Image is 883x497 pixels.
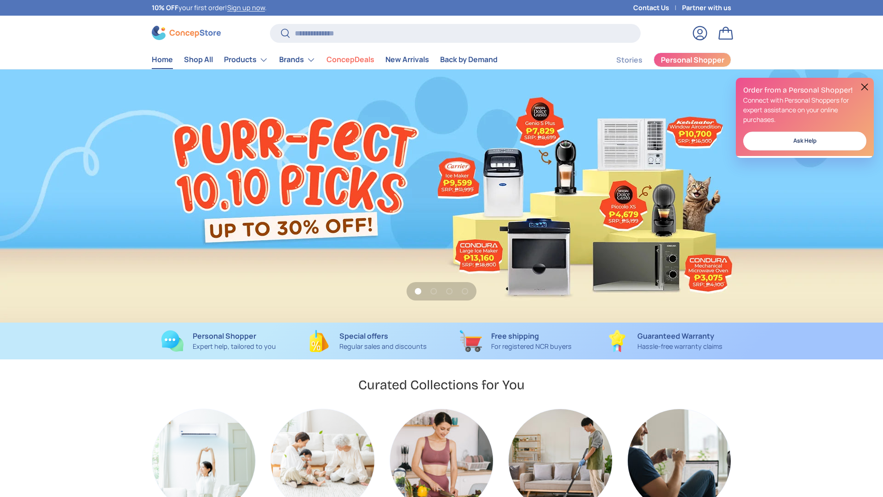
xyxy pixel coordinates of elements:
[274,51,321,69] summary: Brands
[227,3,265,12] a: Sign up now
[218,51,274,69] summary: Products
[279,51,315,69] a: Brands
[358,376,525,393] h2: Curated Collections for You
[743,85,866,95] h2: Order from a Personal Shopper!
[743,132,866,150] a: Ask Help
[152,330,286,352] a: Personal Shopper Expert help, tailored to you
[449,330,583,352] a: Free shipping For registered NCR buyers
[743,95,866,124] p: Connect with Personal Shoppers for expert assistance on your online purchases.
[152,51,173,69] a: Home
[637,341,722,352] p: Hassle-free warranty claims
[193,341,276,352] p: Expert help, tailored to you
[616,51,642,69] a: Stories
[152,3,267,13] p: your first order! .
[224,51,268,69] a: Products
[637,331,714,341] strong: Guaranteed Warranty
[682,3,731,13] a: Partner with us
[339,331,388,341] strong: Special offers
[300,330,434,352] a: Special offers Regular sales and discounts
[654,52,731,67] a: Personal Shopper
[152,26,221,40] img: ConcepStore
[661,56,724,64] span: Personal Shopper
[327,51,374,69] a: ConcepDeals
[385,51,429,69] a: New Arrivals
[594,51,731,69] nav: Secondary
[633,3,682,13] a: Contact Us
[491,331,539,341] strong: Free shipping
[597,330,731,352] a: Guaranteed Warranty Hassle-free warranty claims
[152,3,178,12] strong: 10% OFF
[491,341,572,352] p: For registered NCR buyers
[184,51,213,69] a: Shop All
[339,341,427,352] p: Regular sales and discounts
[193,331,256,341] strong: Personal Shopper
[440,51,498,69] a: Back by Demand
[152,51,498,69] nav: Primary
